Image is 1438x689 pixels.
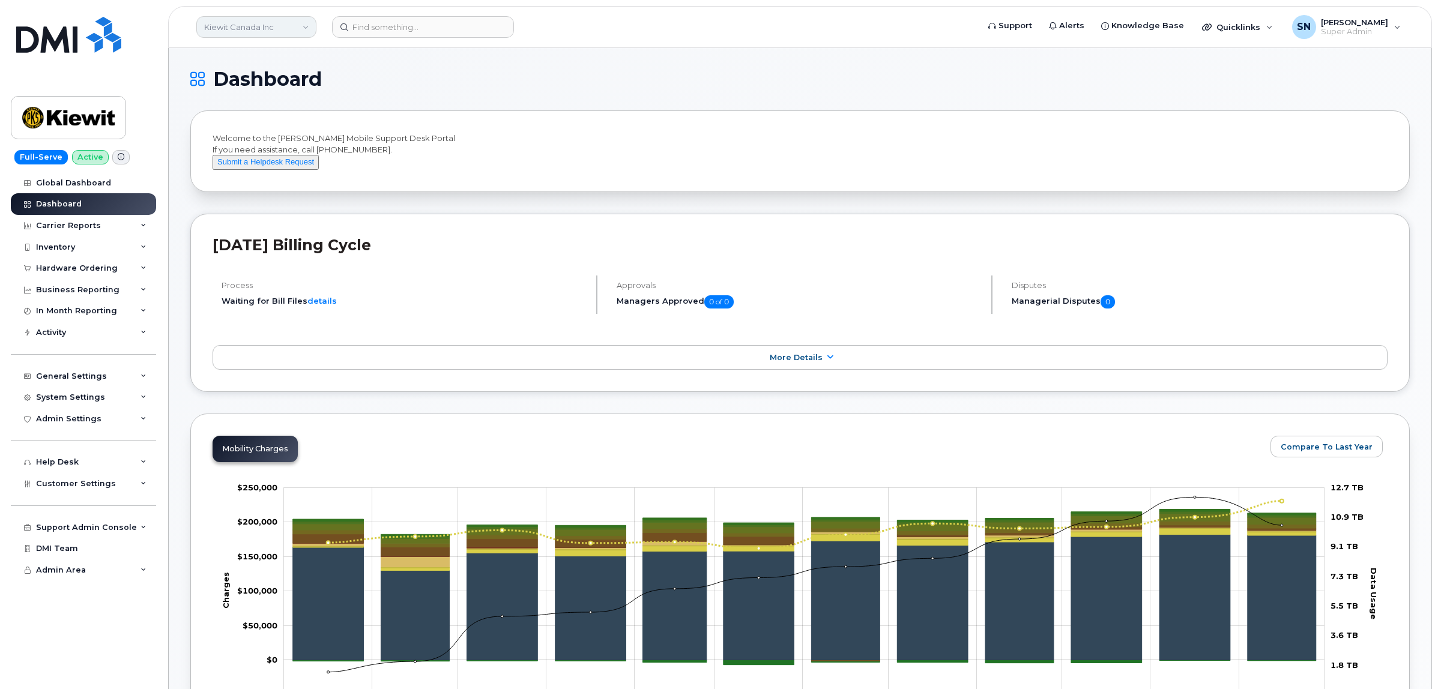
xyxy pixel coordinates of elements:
h2: [DATE] Billing Cycle [213,236,1388,254]
g: Credits [293,661,1316,665]
tspan: 7.3 TB [1331,571,1358,581]
tspan: $150,000 [237,552,277,561]
iframe: Messenger Launcher [1386,637,1429,680]
tspan: $200,000 [237,517,277,527]
tspan: 5.5 TB [1331,601,1358,610]
span: More Details [770,353,823,362]
div: Welcome to the [PERSON_NAME] Mobile Support Desk Portal If you need assistance, call [PHONE_NUMBER]. [213,133,1388,170]
button: Submit a Helpdesk Request [213,155,319,170]
tspan: 9.1 TB [1331,542,1358,552]
span: Compare To Last Year [1281,441,1373,453]
button: Compare To Last Year [1270,436,1383,457]
g: GST [293,522,1316,547]
tspan: $0 [267,655,277,665]
tspan: $250,000 [237,483,277,492]
g: $0 [237,483,277,492]
h4: Approvals [617,281,981,290]
tspan: 10.9 TB [1331,513,1364,522]
span: 0 of 0 [704,295,734,308]
g: HST [293,514,1316,544]
li: Waiting for Bill Files [222,295,586,307]
tspan: Charges [221,572,231,609]
g: $0 [237,517,277,527]
a: Submit a Helpdesk Request [213,157,319,166]
tspan: 1.8 TB [1331,660,1358,670]
span: 0 [1101,295,1115,308]
g: Rate Plan [293,535,1316,661]
a: details [307,296,337,305]
tspan: 12.7 TB [1331,483,1364,492]
h5: Managerial Disputes [1012,295,1388,308]
h5: Managers Approved [617,295,981,308]
tspan: Data Usage [1370,568,1379,619]
h4: Process [222,281,586,290]
span: Dashboard [213,70,322,88]
h4: Disputes [1012,281,1388,290]
g: $0 [237,586,277,596]
tspan: $50,000 [243,621,277,630]
tspan: $100,000 [237,586,277,596]
g: $0 [243,621,277,630]
tspan: 3.6 TB [1331,631,1358,640]
g: $0 [237,552,277,561]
